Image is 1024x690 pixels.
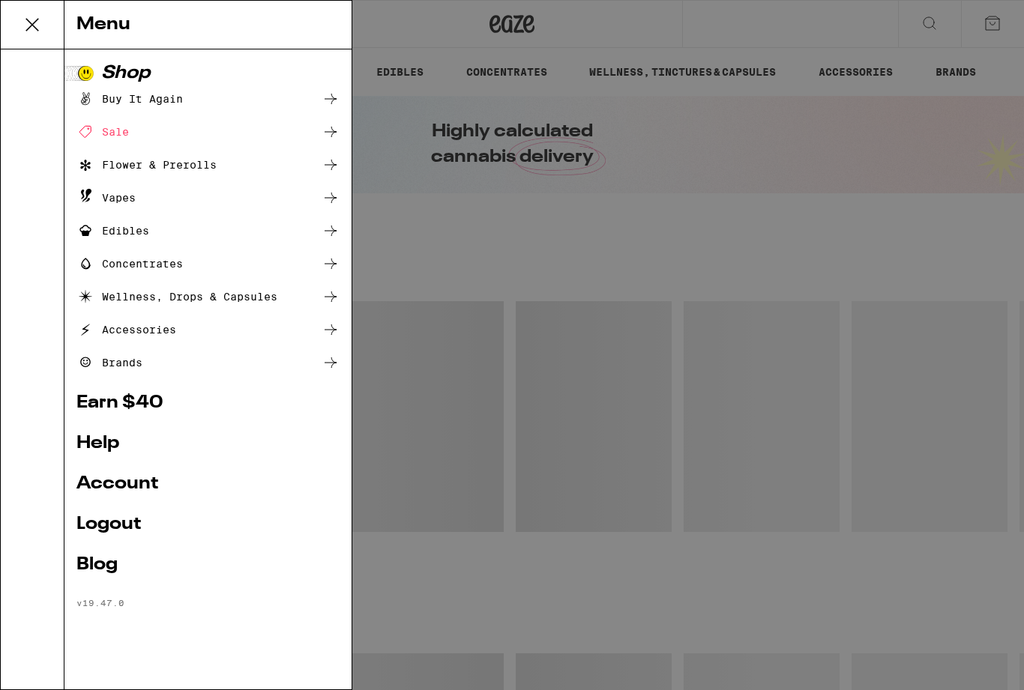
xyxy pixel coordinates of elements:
[76,90,183,108] div: Buy It Again
[76,321,340,339] a: Accessories
[76,123,129,141] div: Sale
[76,354,142,372] div: Brands
[76,435,340,453] a: Help
[76,90,340,108] a: Buy It Again
[76,354,340,372] a: Brands
[76,475,340,493] a: Account
[76,394,340,412] a: Earn $ 40
[76,156,340,174] a: Flower & Prerolls
[927,645,1009,683] iframe: Opens a widget where you can find more information
[76,255,340,273] a: Concentrates
[76,123,340,141] a: Sale
[76,222,149,240] div: Edibles
[76,288,277,306] div: Wellness, Drops & Capsules
[76,255,183,273] div: Concentrates
[76,189,136,207] div: Vapes
[76,64,340,82] a: Shop
[76,222,340,240] a: Edibles
[76,515,340,533] a: Logout
[76,189,340,207] a: Vapes
[76,321,176,339] div: Accessories
[76,288,340,306] a: Wellness, Drops & Capsules
[76,598,124,608] span: v 19.47.0
[64,1,352,49] div: Menu
[76,556,340,574] a: Blog
[76,156,217,174] div: Flower & Prerolls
